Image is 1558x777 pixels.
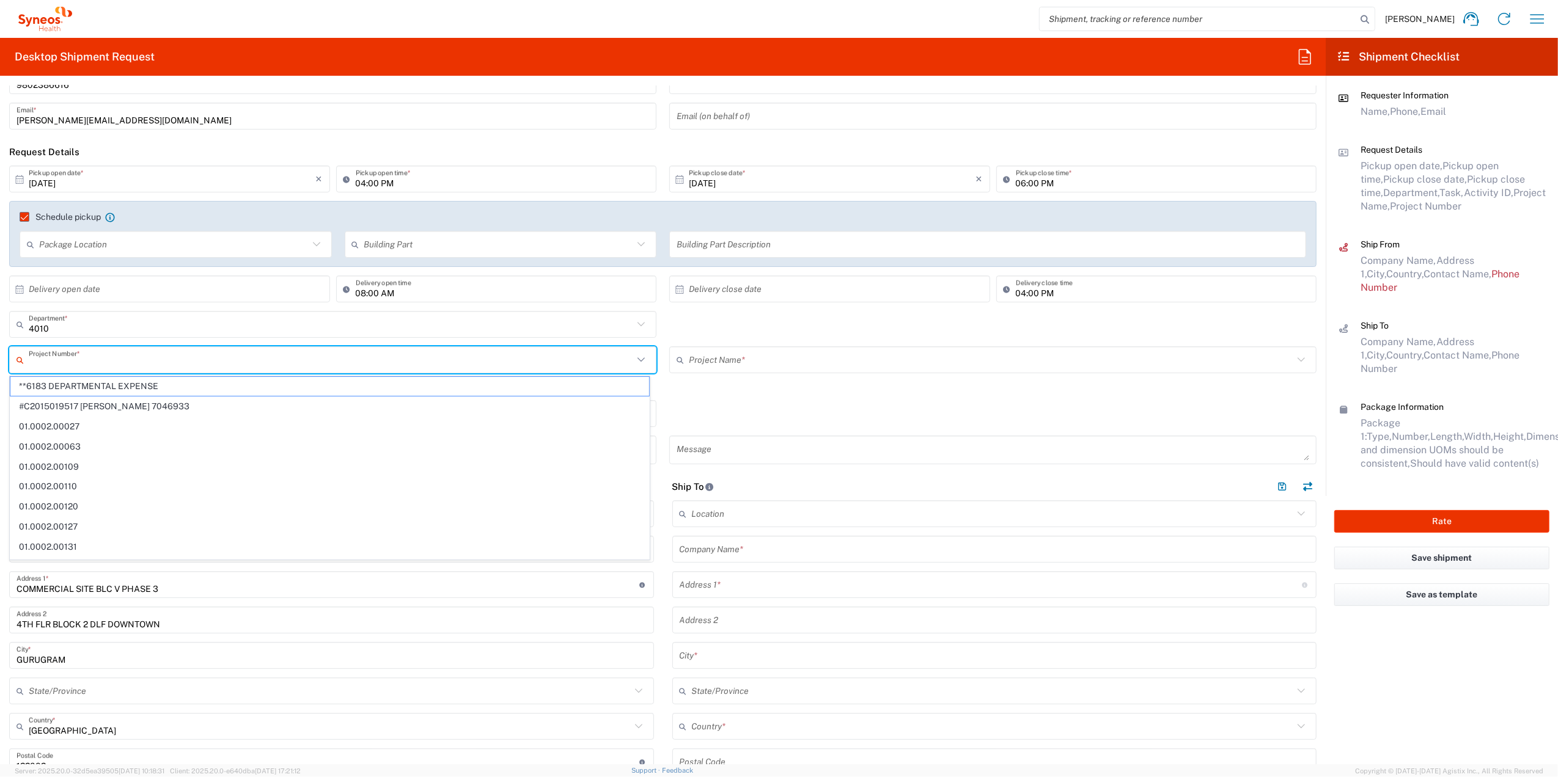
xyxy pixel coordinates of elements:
span: **6183 DEPARTMENTAL EXPENSE [10,377,649,396]
span: City, [1367,268,1386,280]
label: Schedule pickup [20,212,101,222]
span: Length, [1430,431,1464,442]
i: × [976,169,983,189]
span: Country, [1386,268,1424,280]
span: Contact Name, [1424,349,1491,361]
span: Contact Name, [1424,268,1491,280]
span: Request Details [1361,145,1422,155]
span: Height, [1493,431,1526,442]
span: Department, [1383,187,1439,199]
span: Company Name, [1361,336,1436,348]
span: [PERSON_NAME] [1385,13,1455,24]
span: Phone, [1390,106,1420,117]
button: Rate [1334,510,1549,533]
span: 01.0002.00120 [10,497,649,516]
h2: Shipment Checklist [1337,49,1460,64]
span: 01.0002.00027 [10,417,649,436]
span: Email [1420,106,1446,117]
button: Save shipment [1334,547,1549,569]
span: Copyright © [DATE]-[DATE] Agistix Inc., All Rights Reserved [1355,765,1543,776]
a: Support [631,767,662,774]
span: Type, [1367,431,1392,442]
span: Name, [1361,106,1390,117]
span: 01.0002.00141 [10,558,649,577]
span: Package Information [1361,402,1444,412]
span: Requester Information [1361,90,1449,100]
span: Country, [1386,349,1424,361]
span: Client: 2025.20.0-e640dba [170,767,301,775]
span: #C2015019517 [PERSON_NAME] 7046933 [10,397,649,416]
span: Width, [1464,431,1493,442]
span: Server: 2025.20.0-32d5ea39505 [15,767,164,775]
span: Package 1: [1361,417,1400,442]
span: Company Name, [1361,255,1436,266]
span: 01.0002.00131 [10,538,649,556]
button: Save as template [1334,583,1549,606]
span: Ship To [1361,321,1389,330]
span: Pickup open date, [1361,160,1442,172]
input: Shipment, tracking or reference number [1040,7,1356,31]
h2: Request Details [9,146,79,158]
span: 01.0002.00110 [10,477,649,496]
span: [DATE] 10:18:31 [119,767,164,775]
span: Activity ID, [1464,187,1513,199]
span: Should have valid content(s) [1410,458,1539,469]
span: Pickup close date, [1383,173,1467,185]
span: Ship From [1361,239,1400,249]
i: × [316,169,323,189]
span: Number, [1392,431,1430,442]
h2: Ship To [672,481,715,493]
span: Task, [1439,187,1464,199]
span: 01.0002.00109 [10,458,649,476]
h2: Desktop Shipment Request [15,49,155,64]
span: 01.0002.00127 [10,517,649,536]
span: [DATE] 17:21:12 [255,767,301,775]
span: Project Number [1390,200,1461,212]
span: City, [1367,349,1386,361]
a: Feedback [662,767,693,774]
span: 01.0002.00063 [10,437,649,456]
